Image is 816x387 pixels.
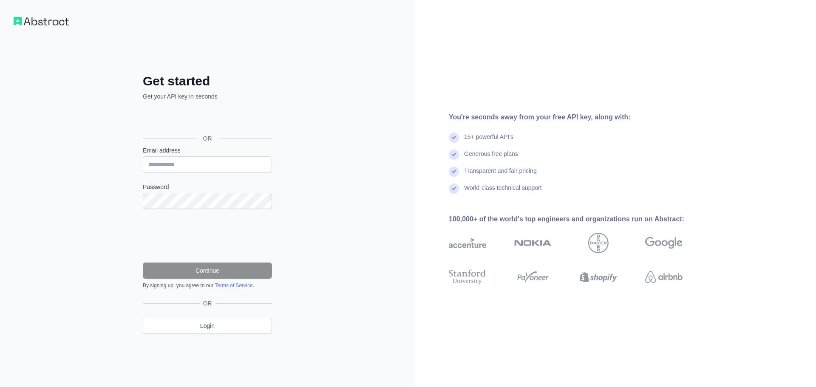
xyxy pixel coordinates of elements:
img: accenture [449,233,486,253]
p: Get your API key in seconds [143,92,272,101]
div: You're seconds away from your free API key, along with: [449,112,710,122]
img: airbnb [645,268,683,286]
a: Terms of Service [215,282,252,288]
button: Continue [143,263,272,279]
img: check mark [449,150,459,160]
img: google [645,233,683,253]
label: Password [143,183,272,191]
h2: Get started [143,73,272,89]
span: OR [200,299,215,308]
img: Workflow [14,17,69,25]
img: shopify [580,268,617,286]
img: stanford university [449,268,486,286]
img: payoneer [514,268,552,286]
div: Transparent and fair pricing [464,167,537,184]
img: check mark [449,167,459,177]
div: By signing up, you agree to our . [143,282,272,289]
label: Email address [143,146,272,155]
img: bayer [588,233,609,253]
div: Generous free plans [464,150,518,167]
a: Login [143,318,272,334]
img: check mark [449,133,459,143]
span: OR [196,134,219,143]
div: 15+ powerful API's [464,133,513,150]
div: 100,000+ of the world's top engineers and organizations run on Abstract: [449,214,710,224]
img: nokia [514,233,552,253]
img: check mark [449,184,459,194]
div: World-class technical support [464,184,542,201]
iframe: Sign in with Google Button [139,110,275,129]
iframe: reCAPTCHA [143,219,272,252]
